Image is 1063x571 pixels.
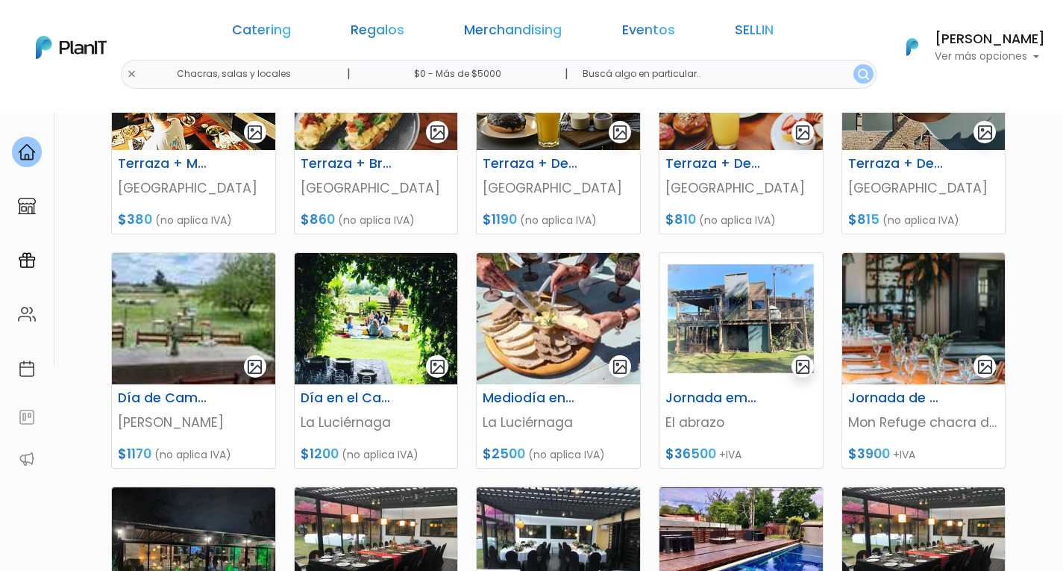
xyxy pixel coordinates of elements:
[656,156,769,172] h6: Terraza + Desayuno + Almuerzo BurgerDonas
[719,447,741,462] span: +IVA
[848,178,1000,198] p: [GEOGRAPHIC_DATA]
[109,156,222,172] h6: Terraza + Merienda
[294,18,459,234] a: gallery-light Terraza + Brunch [GEOGRAPHIC_DATA] $860 (no aplica IVA)
[483,413,634,432] p: La Luciérnaga
[292,156,404,172] h6: Terraza + Brunch
[699,213,776,228] span: (no aplica IVA)
[301,413,452,432] p: La Luciérnaga
[476,18,641,234] a: gallery-light Terraza + Desayuno + Brunch [GEOGRAPHIC_DATA] $1190 (no aplica IVA)
[429,124,446,141] img: gallery-light
[118,413,269,432] p: [PERSON_NAME]
[112,253,275,384] img: thumb_WhatsApp_Image_2025-08-19_at_19.37.06.jpeg
[659,252,824,469] a: gallery-light Jornada empresarial El abrazo $36500 +IVA
[474,156,586,172] h6: Terraza + Desayuno + Brunch
[109,390,222,406] h6: Día de Campo
[520,213,597,228] span: (no aplica IVA)
[127,69,137,79] img: close-6986928ebcb1d6c9903e3b54e860dbc4d054630f23adef3a32610726dff6a82b.svg
[77,14,215,43] div: ¿Necesitás ayuda?
[464,24,562,42] a: Merchandising
[111,252,276,469] a: gallery-light Día de Campo [PERSON_NAME] $1170 (no aplica IVA)
[841,252,1006,469] a: gallery-light Jornada de campo Mon Refuge chacra de eventos $3900 +IVA
[735,24,774,42] a: SELLIN
[429,358,446,375] img: gallery-light
[976,124,994,141] img: gallery-light
[18,197,36,215] img: marketplace-4ceaa7011d94191e9ded77b95e3339b90024bf715f7c57f8cf31f2d8c509eaba.svg
[294,252,459,469] a: gallery-light Día en el Campo La Luciérnaga $1200 (no aplica IVA)
[118,178,269,198] p: [GEOGRAPHIC_DATA]
[18,450,36,468] img: partners-52edf745621dab592f3b2c58e3bca9d71375a7ef29c3b500c9f145b62cc070d4.svg
[118,210,152,228] span: $380
[893,447,915,462] span: +IVA
[483,445,525,463] span: $2500
[301,445,339,463] span: $1200
[528,447,605,462] span: (no aplica IVA)
[665,178,817,198] p: [GEOGRAPHIC_DATA]
[976,358,994,375] img: gallery-light
[935,33,1045,46] h6: [PERSON_NAME]
[848,445,890,463] span: $3900
[848,210,879,228] span: $815
[295,253,458,384] img: thumb_IMG-20220627-WA0013.jpg
[612,124,629,141] img: gallery-light
[155,213,232,228] span: (no aplica IVA)
[246,124,263,141] img: gallery-light
[301,210,335,228] span: $860
[659,18,824,234] a: gallery-light Terraza + Desayuno + Almuerzo BurgerDonas [GEOGRAPHIC_DATA] $810 (no aplica IVA)
[292,390,404,406] h6: Día en el Campo
[118,445,151,463] span: $1170
[622,24,675,42] a: Eventos
[896,31,929,63] img: PlanIt Logo
[935,52,1045,62] p: Ver más opciones
[347,65,351,83] p: |
[338,213,415,228] span: (no aplica IVA)
[301,178,452,198] p: [GEOGRAPHIC_DATA]
[794,124,812,141] img: gallery-light
[154,447,231,462] span: (no aplica IVA)
[841,18,1006,234] a: gallery-light Terraza + Desayuno + Almuerzo [GEOGRAPHIC_DATA] $815 (no aplica IVA)
[18,408,36,426] img: feedback-78b5a0c8f98aac82b08bfc38622c3050aee476f2c9584af64705fc4e61158814.svg
[474,390,586,406] h6: Mediodía en [GEOGRAPHIC_DATA]
[882,213,959,228] span: (no aplica IVA)
[665,210,696,228] span: $810
[848,413,1000,432] p: Mon Refuge chacra de eventos
[18,143,36,161] img: home-e721727adea9d79c4d83392d1f703f7f8bce08238fde08b1acbfd93340b81755.svg
[656,390,769,406] h6: Jornada empresarial
[476,252,641,469] a: gallery-light Mediodía en [GEOGRAPHIC_DATA] La Luciérnaga $2500 (no aplica IVA)
[858,69,869,80] img: search_button-432b6d5273f82d61273b3651a40e1bd1b912527efae98b1b7a1b2c0702e16a8d.svg
[246,358,263,375] img: gallery-light
[612,358,629,375] img: gallery-light
[665,413,817,432] p: El abrazo
[839,390,952,406] h6: Jornada de campo
[842,253,1006,384] img: thumb_WhatsApp_Image_2025-02-05_at_10.38.21.jpeg
[111,18,276,234] a: gallery-light Terraza + Merienda [GEOGRAPHIC_DATA] $380 (no aplica IVA)
[477,253,640,384] img: thumb_IMG-20220627-WA0021.jpg
[839,156,952,172] h6: Terraza + Desayuno + Almuerzo
[483,178,634,198] p: [GEOGRAPHIC_DATA]
[659,253,823,384] img: thumb_Captura_de_pantalla_2023-03-28_105213.jpg
[36,36,107,59] img: PlanIt Logo
[887,28,1045,66] button: PlanIt Logo [PERSON_NAME] Ver más opciones
[351,24,404,42] a: Regalos
[665,445,716,463] span: $36500
[18,305,36,323] img: people-662611757002400ad9ed0e3c099ab2801c6687ba6c219adb57efc949bc21e19d.svg
[18,360,36,378] img: calendar-87d922413cdce8b2cf7b7f5f62616a5cf9e4887200fb71536465627b3292af00.svg
[342,447,418,462] span: (no aplica IVA)
[571,60,876,89] input: Buscá algo en particular..
[18,252,36,269] img: campaigns-02234683943229c281be62815700db0a1741e53638e28bf9629b52c665b00959.svg
[483,210,517,228] span: $1190
[232,24,291,42] a: Catering
[565,65,568,83] p: |
[794,358,812,375] img: gallery-light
